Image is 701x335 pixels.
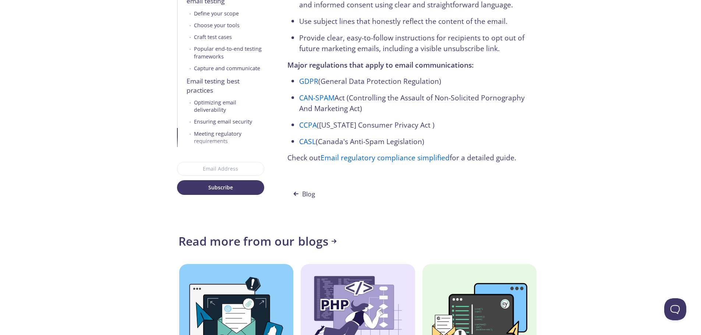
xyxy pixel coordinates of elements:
[298,234,337,249] span: blogs
[187,76,265,95] div: Email testing best practices
[194,45,265,60] div: Popular end-to-end testing frameworks
[194,118,252,125] div: Ensuring email security
[299,76,530,87] li: (General Data Protection Regulation)
[194,64,260,72] div: Capture and communicate
[299,76,318,86] a: GDPR
[287,60,474,70] strong: Major regulations that apply to email communications:
[194,10,239,17] div: Define your scope
[299,120,530,131] li: ([US_STATE] Consumer Privacy Act )
[190,99,191,114] span: •
[190,22,191,29] span: •
[190,130,191,145] span: •
[299,136,530,147] li: (Canada's Anti-Spam Legislation)
[299,136,316,146] a: CASL
[299,120,317,130] a: CCPA
[664,298,686,320] iframe: Help Scout Beacon - Open
[321,153,450,163] a: Email regulatory compliance simplified
[190,10,191,17] span: •
[299,93,334,103] a: CAN-SPAM
[190,64,191,72] span: •
[194,22,240,29] div: Choose your tools
[299,16,530,27] li: Use subject lines that honestly reflect the content of the email.
[194,130,265,145] div: Meeting regulatory requirements
[190,118,191,125] span: •
[178,234,538,249] h2: Read more from our
[177,162,265,176] input: Email Address
[299,33,530,54] li: Provide clear, easy-to-follow instructions for recipients to opt out of future marketing emails, ...
[287,187,321,201] a: Blog
[287,153,530,163] p: Check out for a detailed guide.
[194,99,265,114] div: Optimizing email deliverability
[190,45,191,60] span: •
[299,93,530,114] li: Act (Controlling the Assault of Non-Solicited Pornography And Marketing Act)
[177,180,265,195] button: Subscribe
[194,33,232,41] div: Craft test cases
[190,33,191,41] span: •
